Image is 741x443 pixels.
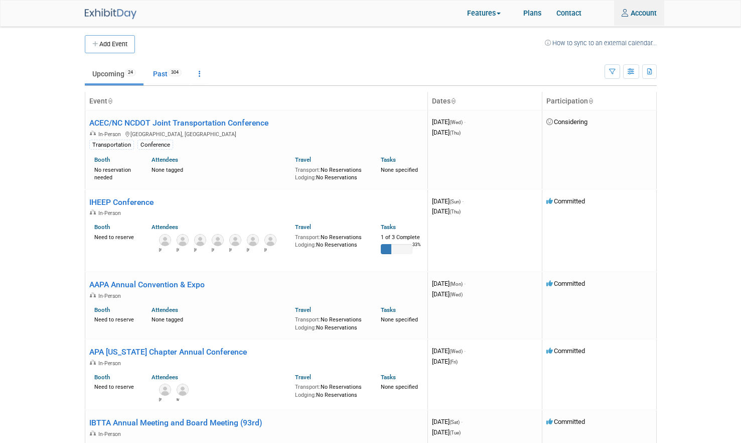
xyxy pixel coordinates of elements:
a: Account [614,1,664,26]
span: Committed [546,347,585,355]
span: [DATE] [432,207,461,215]
span: Transport: [295,384,321,390]
a: Tasks [381,374,396,381]
a: Booth [94,156,110,163]
span: - [462,197,464,205]
span: In-Person [98,360,124,367]
div: Zack McLellan [212,246,214,253]
a: APA [US_STATE] Chapter Annual Conference [89,347,247,357]
div: MJ Javadinasr [177,396,179,402]
span: [DATE] [432,280,466,287]
span: (Wed) [450,120,463,125]
a: Plans [516,1,549,26]
a: Booth [94,306,110,313]
span: - [464,118,466,126]
span: None specified [381,316,418,323]
span: (Sun) [450,199,461,204]
div: Need to reserve [94,381,136,391]
a: Upcoming24 [85,64,143,83]
a: Tasks [381,224,396,231]
span: Considering [546,118,587,126]
div: Andrew Poszich [194,246,197,253]
img: In-Person Event [90,131,96,136]
span: 24 [125,69,136,76]
img: Sam Worthy [159,234,171,246]
span: Transport: [295,234,321,241]
span: (Mon) [450,281,463,287]
a: Booth [94,374,110,381]
span: In-Person [98,131,124,138]
a: ACEC/NC NCDOT Joint Transportation Conference [89,118,268,128]
td: 33% [412,242,421,264]
a: IHEEP Conference [89,197,154,207]
div: Need to reserve [94,314,136,323]
span: Transport: [295,167,321,173]
span: (Thu) [450,209,461,214]
img: Matthew Warriner [229,234,241,246]
img: John-Mark Palacios [177,234,189,246]
a: Travel [295,374,311,381]
span: (Wed) [450,349,463,354]
a: AAPA Annual Convention & Expo [89,280,205,289]
span: Committed [546,197,585,205]
a: Attendees [152,306,178,313]
div: None tagged [152,164,287,174]
a: Contact [549,1,589,26]
img: In-Person Event [90,430,96,435]
span: (Thu) [450,130,461,136]
a: Tasks [381,306,396,313]
span: 304 [168,69,182,76]
img: In-Person Event [90,360,96,365]
div: Nicole Cox [247,246,249,253]
span: In-Person [98,210,124,216]
span: - [464,280,466,287]
div: Walker Burt [264,246,267,253]
span: [DATE] [432,418,463,425]
button: Add Event [85,35,135,53]
a: Tasks [381,156,396,163]
span: In-Person [98,293,124,299]
a: How to sync to an external calendar... [545,39,657,47]
div: John-Mark Palacios [177,246,179,253]
a: Travel [295,156,311,163]
img: In-Person Event [90,292,96,297]
span: Lodging: [295,242,316,248]
span: (Tue) [450,430,461,435]
span: [DATE] [432,428,461,436]
span: [DATE] [432,118,466,126]
span: None specified [381,167,418,173]
span: - [461,418,463,425]
a: Attendees [152,156,178,163]
img: Andrew Poszich [194,234,206,246]
div: No Reservations No Reservations [295,381,366,399]
span: Lodging: [295,392,316,398]
span: [DATE] [432,129,461,136]
span: None specified [381,384,418,390]
a: Attendees [152,374,178,381]
img: MJ Javadinasr [177,384,189,396]
div: Sam Worthy [159,246,162,253]
a: Booth [94,224,110,231]
img: Nicole Cox [247,234,259,246]
th: Dates [427,92,542,110]
span: [DATE] [432,358,458,365]
img: Erin Musiol [159,384,171,396]
span: [DATE] [432,347,466,355]
span: - [464,347,466,355]
img: Walker Burt [264,234,276,246]
span: Transport: [295,316,321,323]
div: Matthew Warriner [229,246,232,253]
img: Zack McLellan [212,234,224,246]
div: None tagged [152,314,287,323]
a: Sort by Participation Type [588,97,593,105]
div: 1 of 3 Complete [381,234,423,241]
div: No Reservations No Reservations [295,314,366,331]
a: Sort by Event Name [107,97,112,105]
a: Travel [295,224,311,231]
span: Lodging: [295,324,316,331]
span: Committed [546,418,585,425]
div: No Reservations No Reservations [295,164,366,182]
span: Lodging: [295,174,316,181]
a: Features [460,2,516,26]
div: [GEOGRAPHIC_DATA], [GEOGRAPHIC_DATA] [89,129,423,138]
